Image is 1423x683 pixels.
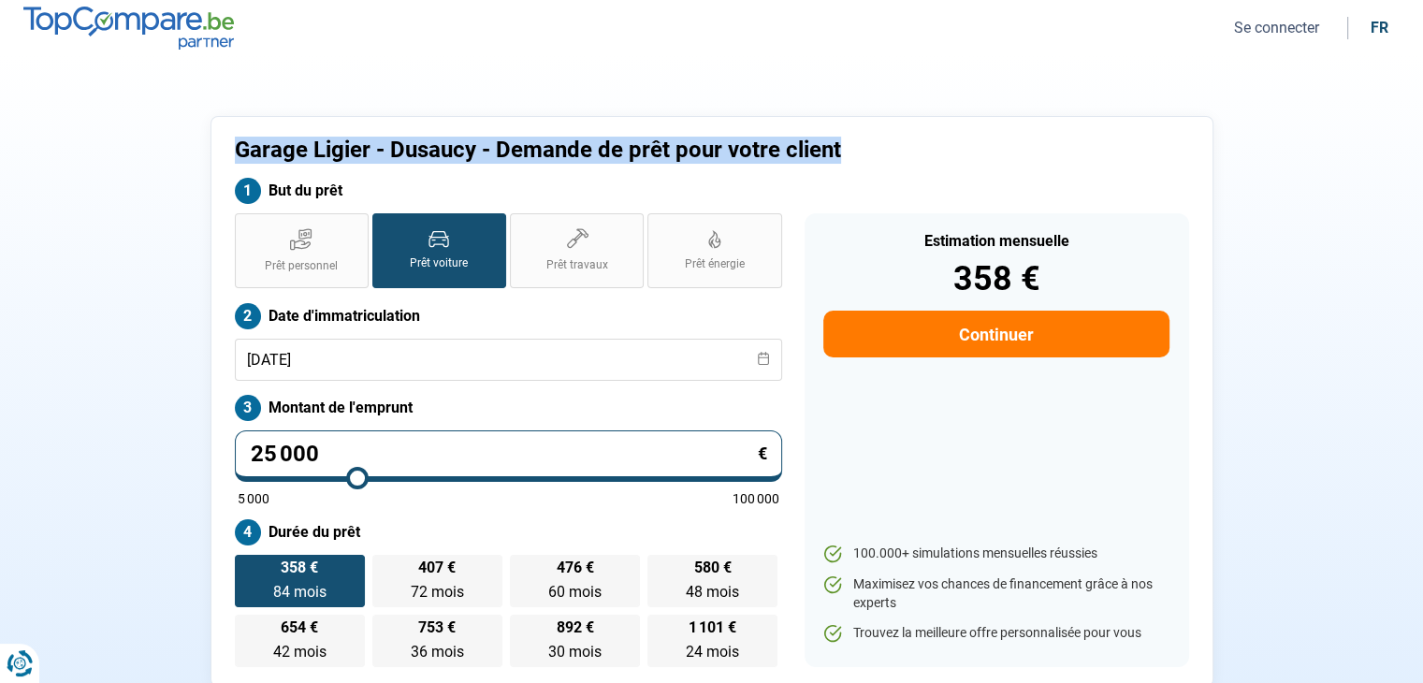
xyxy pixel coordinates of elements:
[273,583,327,601] span: 84 mois
[686,643,739,661] span: 24 mois
[689,620,736,635] span: 1 101 €
[418,620,456,635] span: 753 €
[411,643,464,661] span: 36 mois
[281,560,318,575] span: 358 €
[265,258,338,274] span: Prêt personnel
[238,492,269,505] span: 5 000
[823,311,1169,357] button: Continuer
[1371,19,1388,36] div: fr
[548,643,602,661] span: 30 mois
[733,492,779,505] span: 100 000
[1228,18,1325,37] button: Se connecter
[410,255,468,271] span: Prêt voiture
[823,624,1169,643] li: Trouvez la meilleure offre personnalisée pour vous
[235,137,945,164] h1: Garage Ligier - Dusaucy - Demande de prêt pour votre client
[694,560,732,575] span: 580 €
[823,262,1169,296] div: 358 €
[235,339,782,381] input: jj/mm/aaaa
[758,445,767,462] span: €
[411,583,464,601] span: 72 mois
[235,303,782,329] label: Date d'immatriculation
[235,178,782,204] label: But du prêt
[823,234,1169,249] div: Estimation mensuelle
[23,7,234,49] img: TopCompare.be
[281,620,318,635] span: 654 €
[685,256,745,272] span: Prêt énergie
[235,395,782,421] label: Montant de l'emprunt
[548,583,602,601] span: 60 mois
[418,560,456,575] span: 407 €
[686,583,739,601] span: 48 mois
[546,257,608,273] span: Prêt travaux
[823,545,1169,563] li: 100.000+ simulations mensuelles réussies
[273,643,327,661] span: 42 mois
[557,560,594,575] span: 476 €
[557,620,594,635] span: 892 €
[235,519,782,545] label: Durée du prêt
[823,575,1169,612] li: Maximisez vos chances de financement grâce à nos experts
